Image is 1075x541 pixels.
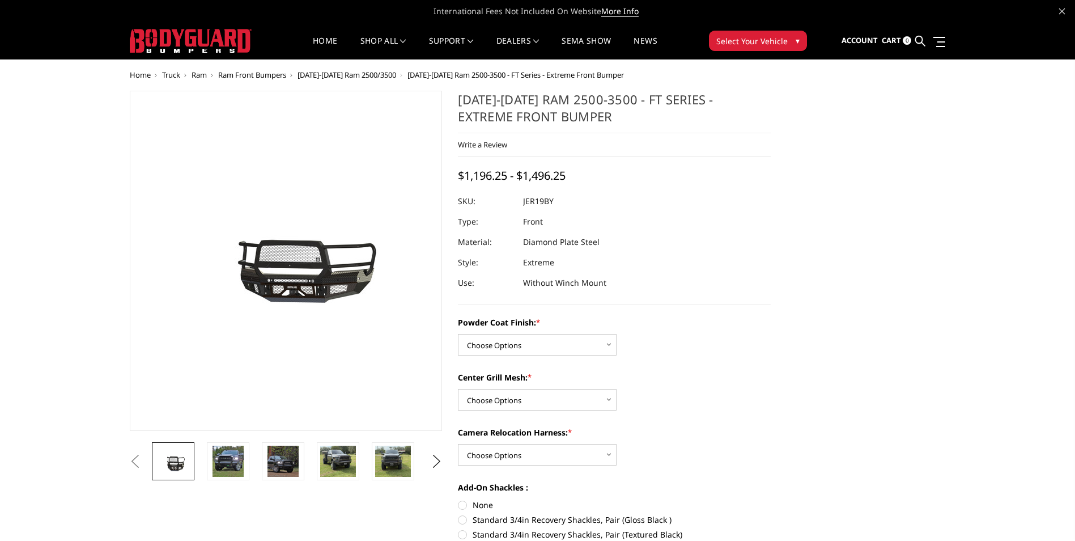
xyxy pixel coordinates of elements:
[523,252,554,273] dd: Extreme
[496,37,539,59] a: Dealers
[458,499,771,511] label: None
[162,70,180,80] a: Truck
[218,70,286,80] a: Ram Front Bumpers
[458,91,771,133] h1: [DATE]-[DATE] Ram 2500-3500 - FT Series - Extreme Front Bumper
[267,446,299,477] img: 2019-2025 Ram 2500-3500 - FT Series - Extreme Front Bumper
[192,70,207,80] a: Ram
[796,35,800,47] span: ▾
[882,35,901,45] span: Cart
[458,168,566,183] span: $1,196.25 - $1,496.25
[428,453,445,470] button: Next
[458,514,771,526] label: Standard 3/4in Recovery Shackles, Pair (Gloss Black )
[523,212,543,232] dd: Front
[716,35,788,47] span: Select Your Vehicle
[458,140,507,150] a: Write a Review
[882,26,911,56] a: Cart 0
[634,37,657,59] a: News
[458,481,771,493] label: Add-On Shackles :
[360,37,406,59] a: shop all
[523,273,606,293] dd: Without Winch Mount
[458,212,515,232] dt: Type:
[127,453,144,470] button: Previous
[298,70,396,80] a: [DATE]-[DATE] Ram 2500/3500
[562,37,611,59] a: SEMA Show
[407,70,624,80] span: [DATE]-[DATE] Ram 2500-3500 - FT Series - Extreme Front Bumper
[144,195,427,327] img: 2019-2025 Ram 2500-3500 - FT Series - Extreme Front Bumper
[842,35,878,45] span: Account
[709,31,807,51] button: Select Your Vehicle
[523,232,600,252] dd: Diamond Plate Steel
[458,252,515,273] dt: Style:
[458,316,771,328] label: Powder Coat Finish:
[458,426,771,438] label: Camera Relocation Harness:
[429,37,474,59] a: Support
[458,529,771,540] label: Standard 3/4in Recovery Shackles, Pair (Textured Black)
[320,446,356,477] img: 2019-2025 Ram 2500-3500 - FT Series - Extreme Front Bumper
[842,26,878,56] a: Account
[523,191,554,212] dd: JER19BY
[130,29,252,53] img: BODYGUARD BUMPERS
[458,371,771,383] label: Center Grill Mesh:
[130,91,443,431] a: 2019-2025 Ram 2500-3500 - FT Series - Extreme Front Bumper
[213,446,244,477] img: 2019-2025 Ram 2500-3500 - FT Series - Extreme Front Bumper
[313,37,337,59] a: Home
[601,6,639,17] a: More Info
[375,446,411,477] img: 2019-2025 Ram 2500-3500 - FT Series - Extreme Front Bumper
[903,36,911,45] span: 0
[458,191,515,212] dt: SKU:
[130,70,151,80] a: Home
[458,232,515,252] dt: Material:
[458,273,515,293] dt: Use:
[155,446,191,477] img: 2019-2025 Ram 2500-3500 - FT Series - Extreme Front Bumper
